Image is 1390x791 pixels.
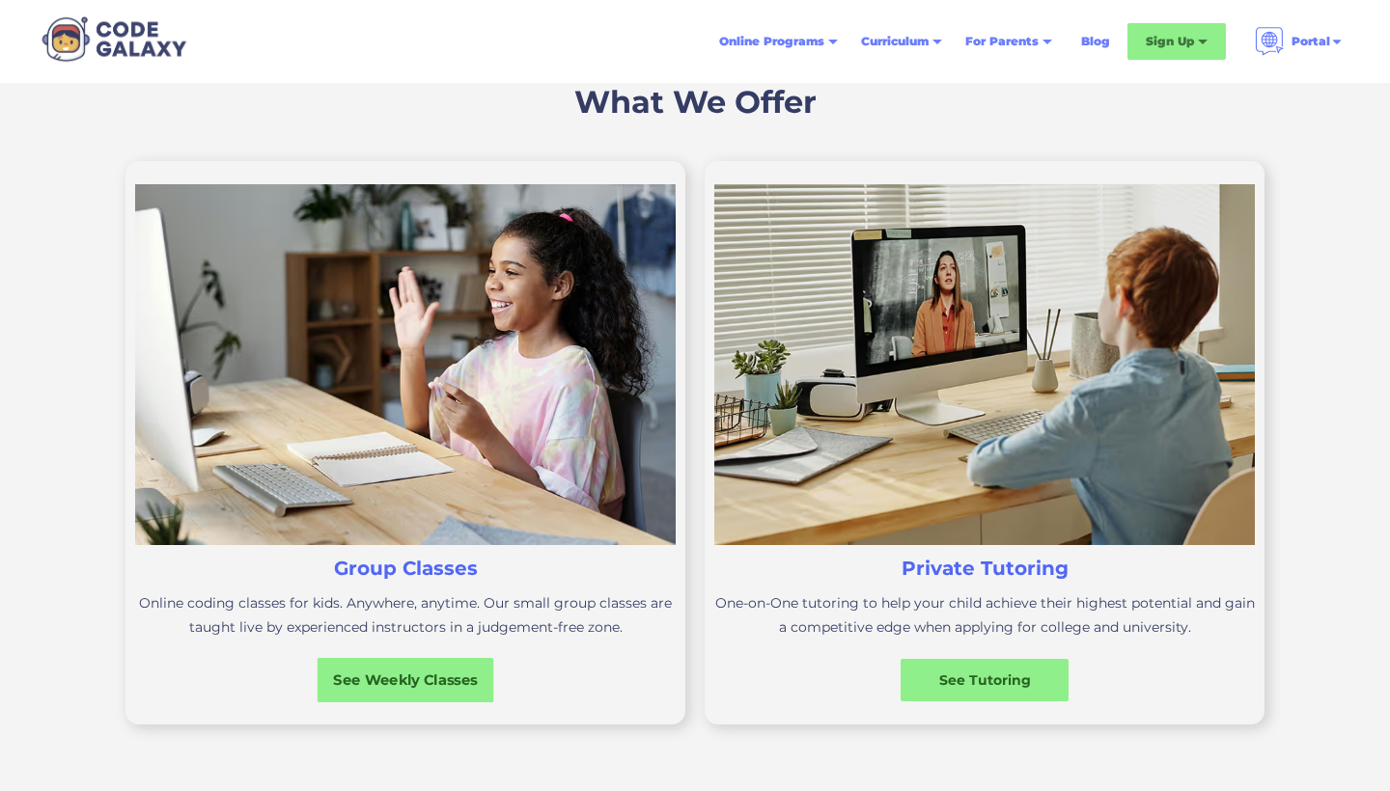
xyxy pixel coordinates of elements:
div: Online Programs [719,32,824,51]
a: See Weekly Classes [318,658,494,702]
p: Online coding classes for kids. Anywhere, anytime. Our small group classes are taught live by exp... [135,591,676,640]
div: See Weekly Classes [318,669,494,690]
div: For Parents [954,24,1064,59]
a: See Tutoring [901,659,1069,701]
div: Sign Up [1146,32,1194,51]
div: Curriculum [849,24,954,59]
p: One-on-One tutoring to help your child achieve their highest potential and gain a competitive edg... [714,591,1255,640]
div: Portal [1292,32,1330,51]
div: See Tutoring [901,670,1069,690]
div: Sign Up [1127,23,1226,60]
div: Online Programs [708,24,849,59]
div: Portal [1243,19,1355,64]
h3: Private Tutoring [902,555,1069,582]
div: Curriculum [861,32,929,51]
a: Blog [1070,24,1122,59]
h3: Group Classes [334,555,478,582]
div: For Parents [965,32,1039,51]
